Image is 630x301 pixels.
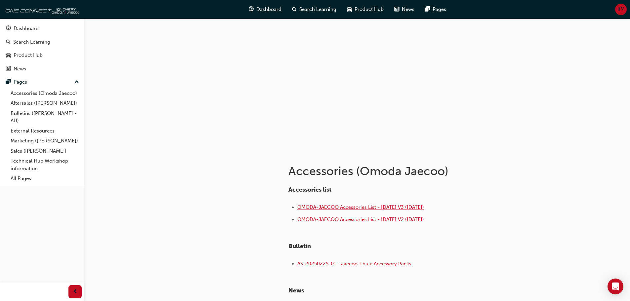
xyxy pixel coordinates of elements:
[299,6,336,13] span: Search Learning
[8,146,82,156] a: Sales ([PERSON_NAME])
[6,26,11,32] span: guage-icon
[6,39,11,45] span: search-icon
[292,5,297,14] span: search-icon
[288,186,331,193] span: Accessories list
[615,4,627,15] button: KM
[243,3,287,16] a: guage-iconDashboard
[13,38,50,46] div: Search Learning
[14,52,43,59] div: Product Hub
[8,156,82,173] a: Technical Hub Workshop information
[297,204,424,210] a: OMODA-JAECOO Accessories List - [DATE] V3 ([DATE])
[3,63,82,75] a: News
[14,25,39,32] div: Dashboard
[608,279,623,294] div: Open Intercom Messenger
[3,21,82,76] button: DashboardSearch LearningProduct HubNews
[297,261,411,267] a: AS-20250225-01 - Jaecoo-Thule Accessory Packs
[287,3,342,16] a: search-iconSearch Learning
[6,79,11,85] span: pages-icon
[3,36,82,48] a: Search Learning
[8,88,82,98] a: Accessories (Omoda Jaecoo)
[8,136,82,146] a: Marketing ([PERSON_NAME])
[14,78,27,86] div: Pages
[288,243,311,250] span: Bulletin
[3,3,79,16] img: oneconnect
[394,5,399,14] span: news-icon
[288,287,304,294] span: ​News
[347,5,352,14] span: car-icon
[617,6,625,13] span: KM
[3,76,82,88] button: Pages
[8,98,82,108] a: Aftersales ([PERSON_NAME])
[402,6,414,13] span: News
[8,173,82,184] a: All Pages
[73,288,78,296] span: prev-icon
[3,49,82,61] a: Product Hub
[249,5,254,14] span: guage-icon
[389,3,420,16] a: news-iconNews
[420,3,451,16] a: pages-iconPages
[8,108,82,126] a: Bulletins ([PERSON_NAME] - AU)
[425,5,430,14] span: pages-icon
[14,65,26,73] div: News
[256,6,281,13] span: Dashboard
[6,53,11,58] span: car-icon
[74,78,79,87] span: up-icon
[6,66,11,72] span: news-icon
[355,6,384,13] span: Product Hub
[288,164,505,178] h1: Accessories (Omoda Jaecoo)
[3,22,82,35] a: Dashboard
[342,3,389,16] a: car-iconProduct Hub
[8,126,82,136] a: External Resources
[433,6,446,13] span: Pages
[297,216,424,222] a: OMODA-JAECOO Accessories List - [DATE] V2 ([DATE])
